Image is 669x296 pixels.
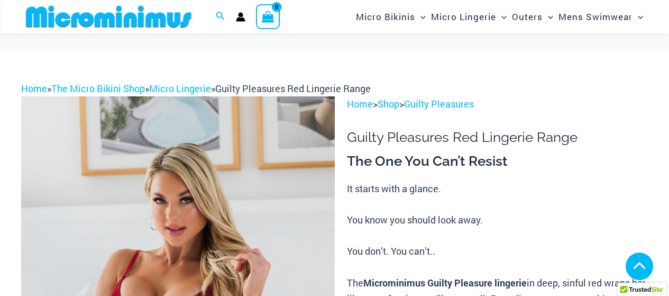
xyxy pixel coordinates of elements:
[512,3,543,30] span: Outers
[428,3,509,30] a: Micro LingerieMenu ToggleMenu Toggle
[431,3,496,30] span: Micro Lingerie
[22,5,196,29] img: MM SHOP LOGO FLAT
[21,82,371,95] span: » » »
[556,3,646,30] a: Mens SwimwearMenu ToggleMenu Toggle
[149,82,211,95] a: Micro Lingerie
[543,3,553,30] span: Menu Toggle
[415,3,426,30] span: Menu Toggle
[51,82,145,95] a: The Micro Bikini Shop
[363,276,527,289] b: Microminimus Guilty Pleasure lingerie
[236,12,245,22] a: Account icon link
[216,10,225,24] a: Search icon link
[378,97,399,110] a: Shop
[404,97,474,110] a: Guilty Pleasures
[215,82,371,95] span: Guilty Pleasures Red Lingerie Range
[347,97,373,110] a: Home
[558,3,633,30] span: Mens Swimwear
[509,3,556,30] a: OutersMenu ToggleMenu Toggle
[353,3,428,30] a: Micro BikinisMenu ToggleMenu Toggle
[256,4,280,29] a: View Shopping Cart, empty
[347,96,648,112] p: > >
[347,153,648,171] h3: The One You Can’t Resist
[21,82,47,95] a: Home
[356,3,415,30] span: Micro Bikinis
[352,2,648,32] nav: Site Navigation
[496,3,507,30] span: Menu Toggle
[633,3,643,30] span: Menu Toggle
[347,129,648,146] h1: Guilty Pleasures Red Lingerie Range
